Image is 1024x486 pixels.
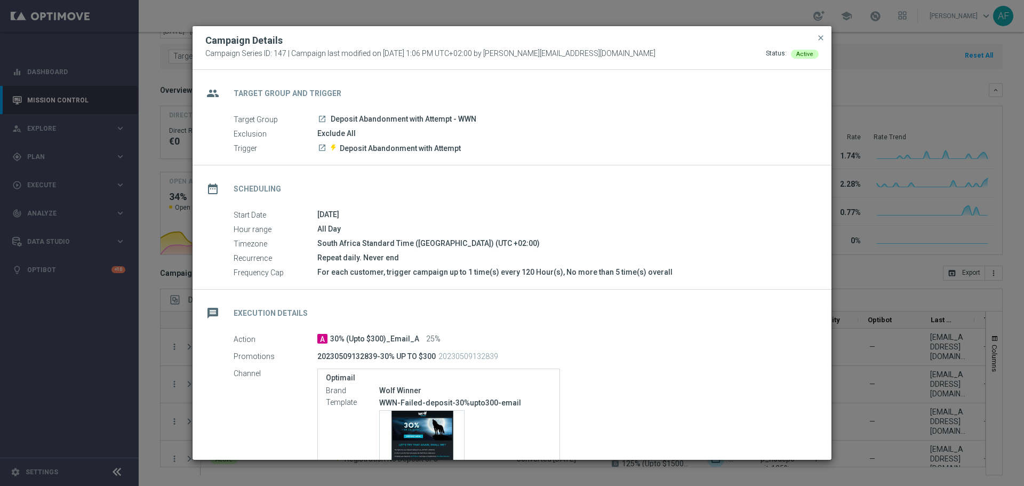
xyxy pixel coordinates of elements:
[317,209,811,220] div: [DATE]
[331,115,476,124] span: Deposit Abandonment with Attempt - WWN
[317,128,811,139] div: Exclude All
[234,115,317,124] label: Target Group
[317,252,811,263] div: Repeat daily. Never end
[791,49,819,58] colored-tag: Active
[234,129,317,139] label: Exclusion
[317,334,327,344] span: A
[317,267,811,277] div: For each customer, trigger campaign up to 1 time(s) every 120 Hour(s), No more than 5 time(s) ove...
[340,144,461,153] span: Deposit Abandonment with Attempt
[438,352,498,361] p: 20230509132839
[817,34,825,42] span: close
[203,179,222,198] i: date_range
[326,386,379,396] label: Brand
[205,34,283,47] h2: Campaign Details
[234,253,317,263] label: Recurrence
[203,84,222,103] i: group
[379,385,551,396] div: Wolf Winner
[317,224,811,234] div: All Day
[317,352,436,361] p: 20230509132839-30% UP TO $300
[317,238,811,249] div: South Africa Standard Time ([GEOGRAPHIC_DATA]) (UTC +02:00)
[326,398,379,408] label: Template
[234,334,317,344] label: Action
[330,334,419,344] span: 30% (Upto $300)_Email_A
[234,369,317,378] label: Channel
[234,210,317,220] label: Start Date
[426,334,441,344] span: 25%
[317,115,327,124] a: launch
[234,184,281,194] h2: Scheduling
[203,304,222,323] i: message
[234,144,317,153] label: Trigger
[234,225,317,234] label: Hour range
[234,308,308,318] h2: Execution Details
[318,115,326,123] i: launch
[326,373,551,383] label: Optimail
[205,49,655,59] span: Campaign Series ID: 147 | Campaign last modified on [DATE] 1:06 PM UTC+02:00 by [PERSON_NAME][EMA...
[234,89,341,99] h2: Target Group and Trigger
[379,398,551,408] p: WWN-Failed-deposit-30%upto300-email
[796,51,813,58] span: Active
[234,268,317,277] label: Frequency Cap
[766,49,787,59] div: Status:
[234,352,317,361] label: Promotions
[234,239,317,249] label: Timezone
[317,144,327,153] a: launch
[318,144,326,152] i: launch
